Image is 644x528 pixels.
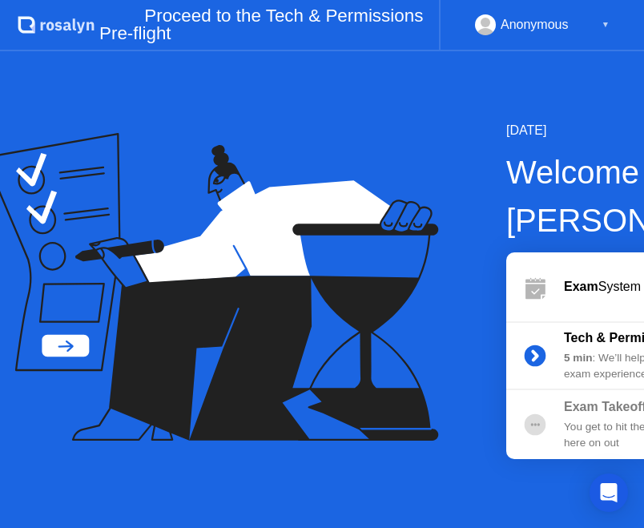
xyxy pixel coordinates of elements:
[501,14,569,35] div: Anonymous
[564,280,598,293] b: Exam
[590,474,628,512] div: Open Intercom Messenger
[602,14,610,35] div: ▼
[564,352,593,364] b: 5 min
